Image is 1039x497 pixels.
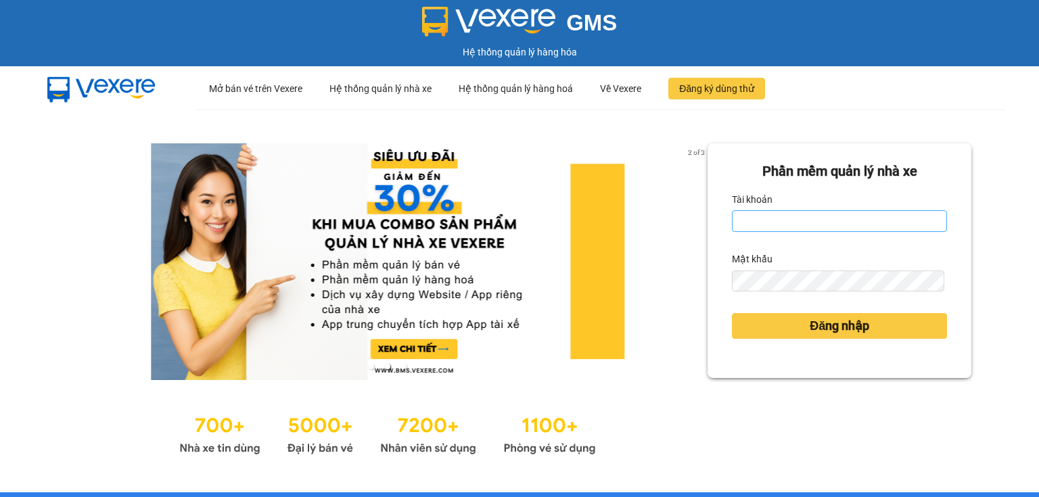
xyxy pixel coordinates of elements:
[422,20,618,31] a: GMS
[732,189,772,210] label: Tài khoản
[179,407,596,458] img: Statistics.png
[684,143,708,161] p: 2 of 3
[385,364,390,369] li: slide item 2
[566,10,617,35] span: GMS
[422,7,556,37] img: logo 2
[810,316,869,335] span: Đăng nhập
[329,67,432,110] div: Hệ thống quản lý nhà xe
[401,364,407,369] li: slide item 3
[689,143,708,380] button: next slide / item
[732,161,947,182] div: Phần mềm quản lý nhà xe
[459,67,573,110] div: Hệ thống quản lý hàng hoá
[679,81,754,96] span: Đăng ký dùng thử
[3,45,1036,60] div: Hệ thống quản lý hàng hóa
[732,270,944,292] input: Mật khẩu
[732,313,947,339] button: Đăng nhập
[600,67,641,110] div: Về Vexere
[68,143,87,380] button: previous slide / item
[369,364,374,369] li: slide item 1
[732,248,772,270] label: Mật khẩu
[668,78,765,99] button: Đăng ký dùng thử
[34,66,169,111] img: mbUUG5Q.png
[732,210,947,232] input: Tài khoản
[209,67,302,110] div: Mở bán vé trên Vexere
